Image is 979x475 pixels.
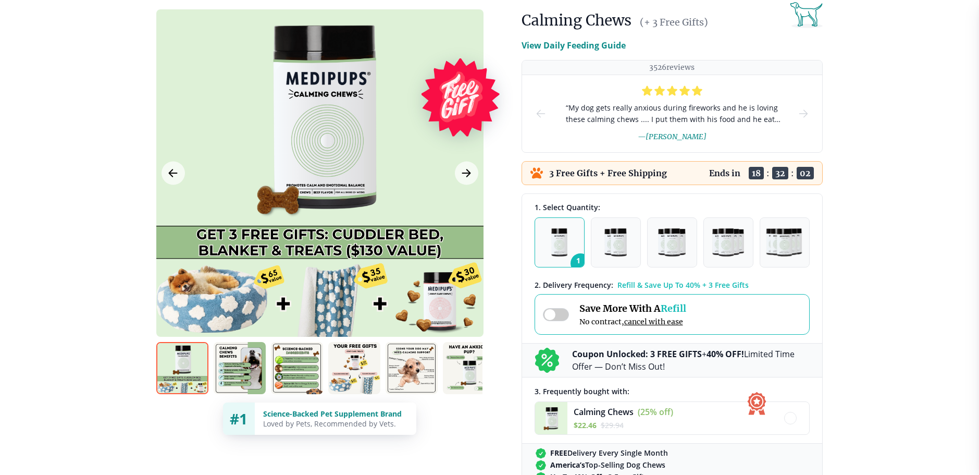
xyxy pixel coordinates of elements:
p: + Limited Time Offer — Don’t Miss Out! [572,348,810,373]
div: Loved by Pets, Recommended by Vets. [263,419,408,429]
b: 40% OFF! [707,348,744,360]
p: 3526 reviews [649,63,695,72]
span: Calming Chews [574,406,634,418]
span: cancel with ease [624,317,683,326]
p: Ends in [709,168,740,178]
img: Pack of 2 - Natural Dog Supplements [604,228,626,257]
span: Top-Selling Dog Chews [550,460,665,470]
span: Refill & Save Up To 40% + 3 Free Gifts [617,280,749,290]
button: Previous Image [162,162,185,185]
img: Calming Chews | Natural Dog Supplements [386,342,438,394]
img: Pack of 3 - Natural Dog Supplements [658,228,685,257]
span: Delivery Every Single Month [550,448,668,458]
span: (+ 3 Free Gifts) [640,16,708,28]
span: — [PERSON_NAME] [638,132,707,141]
span: Save More With A [579,302,686,314]
h1: Calming Chews [522,11,631,30]
strong: America’s [550,460,585,470]
span: $ 22.46 [574,420,597,430]
p: 3 Free Gifts + Free Shipping [549,168,667,178]
button: 1 [535,217,585,267]
b: Coupon Unlocked: 3 FREE GIFTS [572,348,702,360]
img: Calming Chews | Natural Dog Supplements [214,342,266,394]
div: Science-Backed Pet Supplement Brand [263,409,408,419]
span: Refill [661,302,686,314]
span: : [791,168,794,178]
strong: FREE [550,448,567,458]
span: 2 . Delivery Frequency: [535,280,613,290]
span: 18 [749,167,764,179]
img: Calming Chews - Medipups [535,402,567,434]
span: (25% off) [638,406,673,418]
img: Pack of 5 - Natural Dog Supplements [766,228,803,257]
img: Calming Chews | Natural Dog Supplements [271,342,323,394]
span: $ 29.94 [601,420,624,430]
span: 1 [571,253,590,273]
img: Calming Chews | Natural Dog Supplements [328,342,380,394]
span: 02 [797,167,814,179]
span: “ My dog gets really anxious during fireworks and he is loving these calming chews .... I put the... [564,102,780,125]
button: next-slide [797,75,810,152]
div: 1. Select Quantity: [535,202,810,212]
span: : [766,168,770,178]
span: 32 [772,167,788,179]
img: Calming Chews | Natural Dog Supplements [443,342,495,394]
span: 3 . Frequently bought with: [535,386,629,396]
button: Next Image [455,162,478,185]
img: Calming Chews | Natural Dog Supplements [156,342,208,394]
button: prev-slide [535,75,547,152]
p: View Daily Feeding Guide [522,39,626,52]
span: No contract, [579,317,686,326]
img: Pack of 1 - Natural Dog Supplements [551,228,567,257]
img: Pack of 4 - Natural Dog Supplements [712,228,744,257]
span: #1 [230,409,247,429]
